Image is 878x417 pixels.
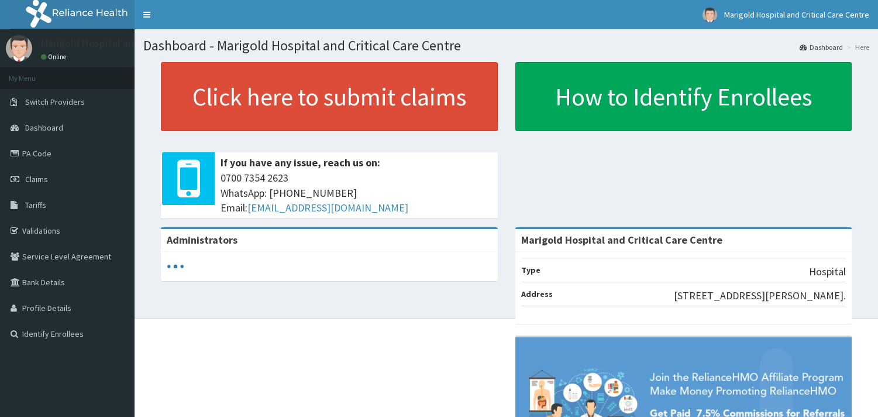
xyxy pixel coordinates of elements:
a: [EMAIL_ADDRESS][DOMAIN_NAME] [247,201,408,214]
span: Tariffs [25,200,46,210]
img: User Image [703,8,717,22]
li: Here [844,42,869,52]
a: Dashboard [800,42,843,52]
b: Administrators [167,233,237,247]
a: Click here to submit claims [161,62,498,131]
a: Online [41,53,69,61]
b: If you have any issue, reach us on: [221,156,380,169]
span: Switch Providers [25,97,85,107]
h1: Dashboard - Marigold Hospital and Critical Care Centre [143,38,869,53]
img: User Image [6,35,32,61]
span: 0700 7354 2623 WhatsApp: [PHONE_NUMBER] Email: [221,170,492,216]
span: Marigold Hospital and Critical Care Centre [724,9,869,20]
strong: Marigold Hospital and Critical Care Centre [521,233,722,247]
b: Address [521,289,553,299]
p: Hospital [809,264,846,279]
svg: audio-loading [167,258,184,275]
span: Claims [25,174,48,184]
a: How to Identify Enrollees [515,62,852,131]
span: Dashboard [25,122,63,133]
p: Marigold Hospital and Critical Care Centre [41,38,231,49]
p: [STREET_ADDRESS][PERSON_NAME]. [674,288,846,303]
b: Type [521,265,540,275]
